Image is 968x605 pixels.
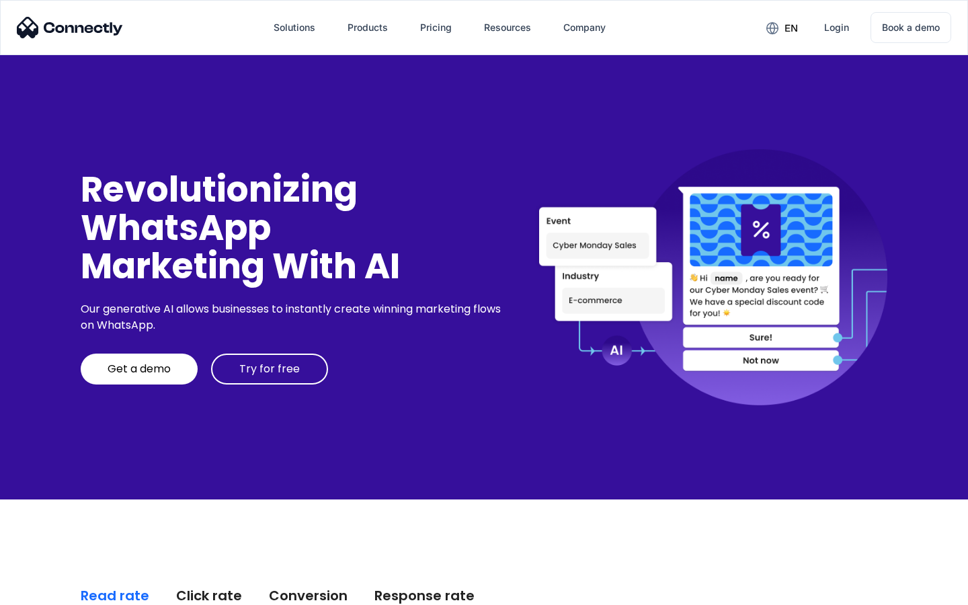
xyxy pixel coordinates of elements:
a: Try for free [211,354,328,385]
div: Our generative AI allows businesses to instantly create winning marketing flows on WhatsApp. [81,301,506,333]
div: Try for free [239,362,300,376]
div: Response rate [374,586,475,605]
div: Company [563,18,606,37]
div: Pricing [420,18,452,37]
a: Book a demo [871,12,951,43]
div: Products [348,18,388,37]
div: Read rate [81,586,149,605]
div: Click rate [176,586,242,605]
div: Solutions [274,18,315,37]
a: Login [813,11,860,44]
div: Revolutionizing WhatsApp Marketing With AI [81,170,506,286]
div: Conversion [269,586,348,605]
a: Get a demo [81,354,198,385]
div: Get a demo [108,362,171,376]
div: Resources [484,18,531,37]
div: Login [824,18,849,37]
div: en [784,19,798,38]
img: Connectly Logo [17,17,123,38]
a: Pricing [409,11,462,44]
